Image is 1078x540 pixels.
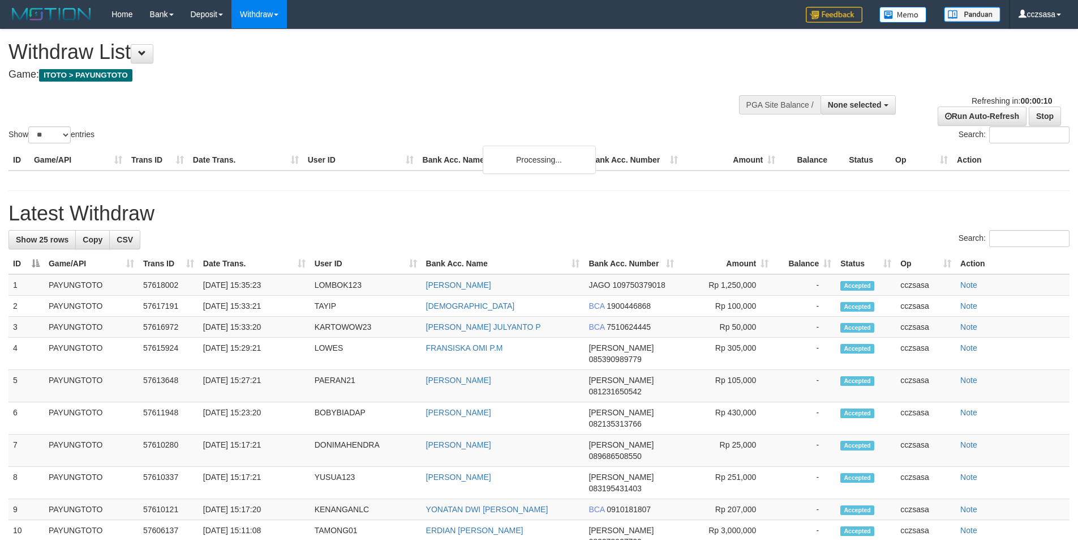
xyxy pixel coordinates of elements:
[139,274,199,296] td: 57618002
[960,440,977,449] a: Note
[678,435,773,467] td: Rp 25,000
[426,322,541,331] a: [PERSON_NAME] JULYANTO P
[896,370,956,402] td: cczsasa
[44,317,139,338] td: PAYUNGTOTO
[773,338,836,370] td: -
[891,150,952,171] th: Op
[139,338,199,370] td: 57615924
[199,499,310,520] td: [DATE] 15:17:20
[773,274,836,296] td: -
[310,296,422,317] td: TAYIP
[139,296,199,317] td: 57617191
[844,150,891,171] th: Status
[39,69,132,82] span: ITOTO > PAYUNGTOTO
[589,484,641,493] span: Copy 083195431403 to clipboard
[589,280,610,290] span: JAGO
[585,150,682,171] th: Bank Acc. Number
[773,402,836,435] td: -
[952,150,1070,171] th: Action
[139,435,199,467] td: 57610280
[896,467,956,499] td: cczsasa
[310,338,422,370] td: LOWES
[422,253,585,274] th: Bank Acc. Name: activate to sort column ascending
[44,338,139,370] td: PAYUNGTOTO
[840,473,874,483] span: Accepted
[44,499,139,520] td: PAYUNGTOTO
[199,274,310,296] td: [DATE] 15:35:23
[8,253,44,274] th: ID: activate to sort column descending
[44,402,139,435] td: PAYUNGTOTO
[8,402,44,435] td: 6
[607,322,651,331] span: Copy 7510624445 to clipboard
[426,408,491,417] a: [PERSON_NAME]
[8,6,95,23] img: MOTION_logo.png
[836,253,896,274] th: Status: activate to sort column ascending
[960,408,977,417] a: Note
[199,253,310,274] th: Date Trans.: activate to sort column ascending
[960,526,977,535] a: Note
[773,467,836,499] td: -
[678,467,773,499] td: Rp 251,000
[678,338,773,370] td: Rp 305,000
[303,150,418,171] th: User ID
[780,150,844,171] th: Balance
[44,274,139,296] td: PAYUNGTOTO
[989,230,1070,247] input: Search:
[139,467,199,499] td: 57610337
[139,253,199,274] th: Trans ID: activate to sort column ascending
[589,301,604,311] span: BCA
[773,253,836,274] th: Balance: activate to sort column ascending
[8,274,44,296] td: 1
[959,230,1070,247] label: Search:
[589,419,641,428] span: Copy 082135313766 to clipboard
[806,7,862,23] img: Feedback.jpg
[589,387,641,396] span: Copy 081231650542 to clipboard
[589,343,654,352] span: [PERSON_NAME]
[44,253,139,274] th: Game/API: activate to sort column ascending
[678,253,773,274] th: Amount: activate to sort column ascending
[960,280,977,290] a: Note
[16,235,68,244] span: Show 25 rows
[607,505,651,514] span: Copy 0910181807 to clipboard
[310,253,422,274] th: User ID: activate to sort column ascending
[840,409,874,418] span: Accepted
[589,376,654,385] span: [PERSON_NAME]
[75,230,110,249] a: Copy
[139,370,199,402] td: 57613648
[139,499,199,520] td: 57610121
[188,150,303,171] th: Date Trans.
[840,281,874,291] span: Accepted
[139,402,199,435] td: 57611948
[960,505,977,514] a: Note
[678,402,773,435] td: Rp 430,000
[773,435,836,467] td: -
[840,526,874,536] span: Accepted
[956,253,1070,274] th: Action
[8,150,29,171] th: ID
[896,435,956,467] td: cczsasa
[840,344,874,354] span: Accepted
[773,296,836,317] td: -
[127,150,188,171] th: Trans ID
[682,150,780,171] th: Amount
[44,467,139,499] td: PAYUNGTOTO
[678,370,773,402] td: Rp 105,000
[199,467,310,499] td: [DATE] 15:17:21
[199,317,310,338] td: [DATE] 15:33:20
[972,96,1052,105] span: Refreshing in:
[840,505,874,515] span: Accepted
[199,435,310,467] td: [DATE] 15:17:21
[310,274,422,296] td: LOMBOK123
[44,370,139,402] td: PAYUNGTOTO
[678,499,773,520] td: Rp 207,000
[199,402,310,435] td: [DATE] 15:23:20
[8,296,44,317] td: 2
[896,253,956,274] th: Op: activate to sort column ascending
[8,69,707,80] h4: Game:
[821,95,896,114] button: None selected
[773,499,836,520] td: -
[426,376,491,385] a: [PERSON_NAME]
[310,467,422,499] td: YUSUA123
[199,370,310,402] td: [DATE] 15:27:21
[879,7,927,23] img: Button%20Memo.svg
